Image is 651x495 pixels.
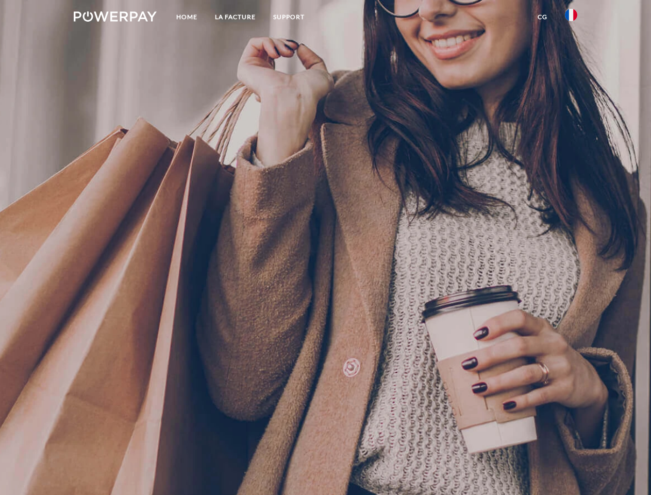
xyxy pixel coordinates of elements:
[565,9,577,21] img: fr
[264,8,313,26] a: Support
[74,11,157,22] img: logo-powerpay-white.svg
[529,8,556,26] a: CG
[206,8,264,26] a: LA FACTURE
[168,8,206,26] a: Home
